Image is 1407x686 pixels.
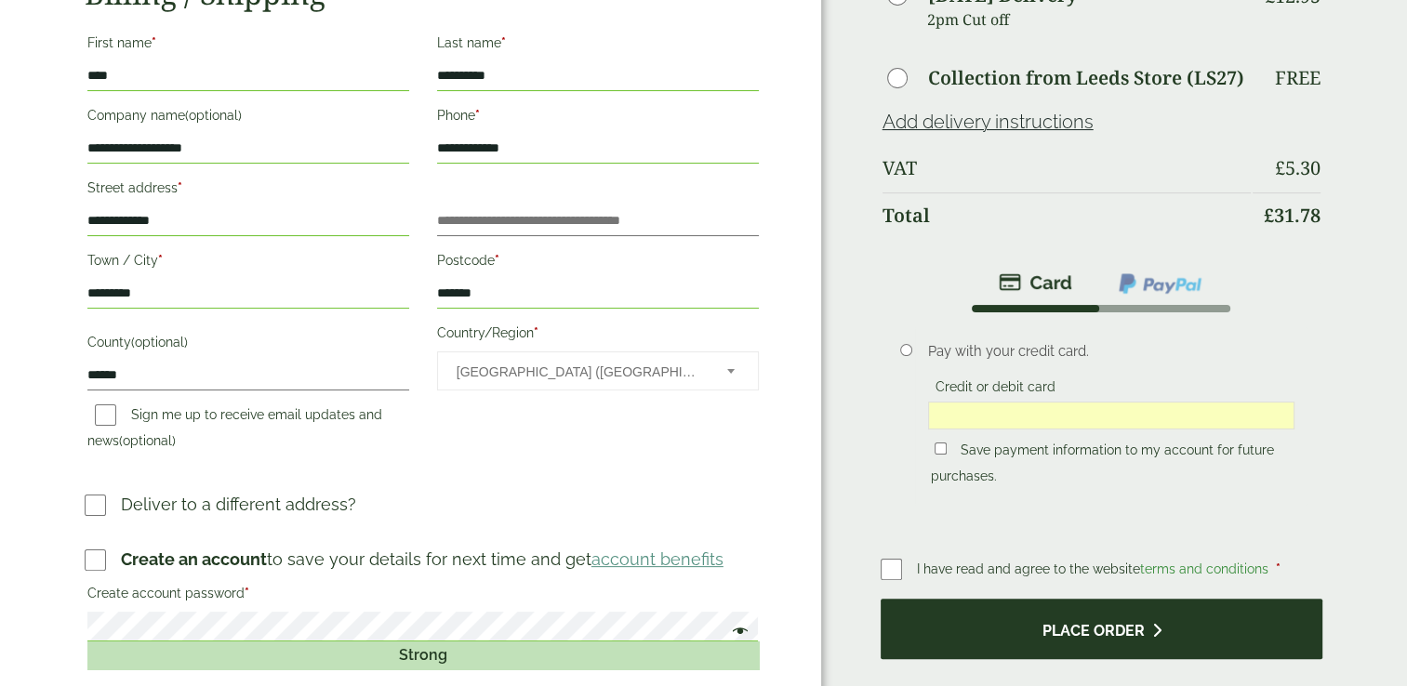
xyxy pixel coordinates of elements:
abbr: required [501,35,506,50]
bdi: 5.30 [1275,155,1321,180]
span: Country/Region [437,351,759,390]
button: Place order [881,599,1323,659]
label: Credit or debit card [928,379,1063,400]
p: Deliver to a different address? [121,492,356,517]
p: Pay with your credit card. [928,341,1294,362]
label: Phone [437,102,759,134]
span: (optional) [185,108,242,123]
div: Strong [87,641,759,669]
p: to save your details for next time and get [121,547,723,572]
span: United Kingdom (UK) [457,352,702,391]
abbr: required [534,325,538,340]
abbr: required [152,35,156,50]
label: Town / City [87,247,409,279]
span: £ [1275,155,1285,180]
abbr: required [1276,561,1281,576]
label: Sign me up to receive email updates and news [87,407,382,454]
span: (optional) [119,433,176,448]
label: Last name [437,30,759,61]
label: Create account password [87,580,759,612]
a: terms and conditions [1140,561,1268,576]
span: I have read and agree to the website [917,561,1272,576]
img: stripe.png [999,271,1072,294]
abbr: required [178,180,182,195]
abbr: required [495,253,499,268]
label: Collection from Leeds Store (LS27) [928,69,1244,87]
label: Save payment information to my account for future purchases. [931,442,1274,489]
label: First name [87,30,409,61]
bdi: 31.78 [1264,203,1321,228]
label: Postcode [437,247,759,279]
abbr: required [158,253,163,268]
p: 2pm Cut off [927,6,1252,33]
th: VAT [883,146,1252,191]
input: Sign me up to receive email updates and news(optional) [95,404,116,426]
span: £ [1264,203,1274,228]
strong: Create an account [121,549,267,569]
p: Free [1275,67,1321,89]
abbr: required [475,108,480,123]
span: (optional) [131,335,188,350]
label: Country/Region [437,320,759,351]
th: Total [883,192,1252,238]
iframe: Secure card payment input frame [934,407,1288,424]
a: account benefits [591,549,723,569]
img: ppcp-gateway.png [1117,271,1203,296]
a: Add delivery instructions [883,111,1094,133]
label: County [87,329,409,361]
abbr: required [245,586,249,600]
label: Company name [87,102,409,134]
label: Street address [87,175,409,206]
